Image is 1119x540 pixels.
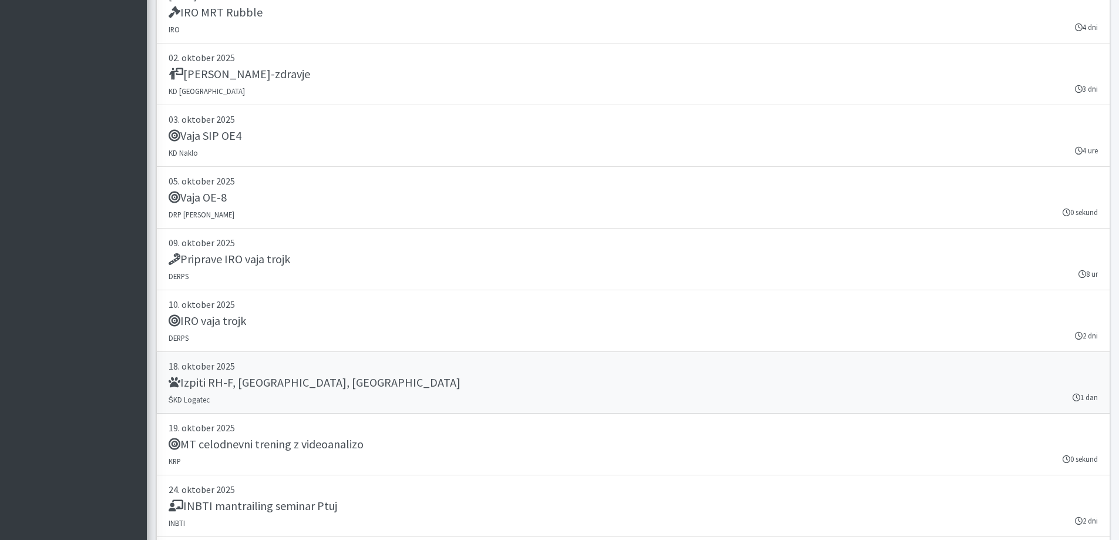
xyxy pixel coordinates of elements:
a: 05. oktober 2025 Vaja OE-8 DRP [PERSON_NAME] 0 sekund [156,167,1110,229]
small: 1 dan [1073,392,1098,403]
p: 10. oktober 2025 [169,297,1098,311]
h5: Priprave IRO vaja trojk [169,252,290,266]
h5: MT celodnevni trening z videoanalizo [169,437,364,451]
small: KD Naklo [169,148,198,157]
small: 8 ur [1078,269,1098,280]
small: IRO [169,25,180,34]
h5: Izpiti RH-F, [GEOGRAPHIC_DATA], [GEOGRAPHIC_DATA] [169,375,461,390]
small: 4 ure [1075,145,1098,156]
a: 10. oktober 2025 IRO vaja trojk DERPS 2 dni [156,290,1110,352]
h5: Vaja SIP OE4 [169,129,241,143]
p: 19. oktober 2025 [169,421,1098,435]
small: 2 dni [1075,515,1098,526]
p: 24. oktober 2025 [169,482,1098,497]
small: 3 dni [1075,83,1098,95]
p: 09. oktober 2025 [169,236,1098,250]
small: DERPS [169,271,189,281]
a: 02. oktober 2025 [PERSON_NAME]-zdravje KD [GEOGRAPHIC_DATA] 3 dni [156,43,1110,105]
a: 09. oktober 2025 Priprave IRO vaja trojk DERPS 8 ur [156,229,1110,290]
small: KD [GEOGRAPHIC_DATA] [169,86,245,96]
small: ŠKD Logatec [169,395,210,404]
h5: IRO vaja trojk [169,314,246,328]
a: 18. oktober 2025 Izpiti RH-F, [GEOGRAPHIC_DATA], [GEOGRAPHIC_DATA] ŠKD Logatec 1 dan [156,352,1110,414]
small: 4 dni [1075,22,1098,33]
small: DERPS [169,333,189,343]
a: 19. oktober 2025 MT celodnevni trening z videoanalizo KRP 0 sekund [156,414,1110,475]
small: KRP [169,457,181,466]
a: 24. oktober 2025 INBTI mantrailing seminar Ptuj INBTI 2 dni [156,475,1110,537]
a: 03. oktober 2025 Vaja SIP OE4 KD Naklo 4 ure [156,105,1110,167]
h5: IRO MRT Rubble [169,5,263,19]
small: DRP [PERSON_NAME] [169,210,234,219]
h5: [PERSON_NAME]-zdravje [169,67,310,81]
small: 0 sekund [1063,207,1098,218]
p: 03. oktober 2025 [169,112,1098,126]
h5: Vaja OE-8 [169,190,227,204]
small: 0 sekund [1063,454,1098,465]
small: INBTI [169,518,185,528]
p: 02. oktober 2025 [169,51,1098,65]
p: 18. oktober 2025 [169,359,1098,373]
p: 05. oktober 2025 [169,174,1098,188]
h5: INBTI mantrailing seminar Ptuj [169,499,337,513]
small: 2 dni [1075,330,1098,341]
